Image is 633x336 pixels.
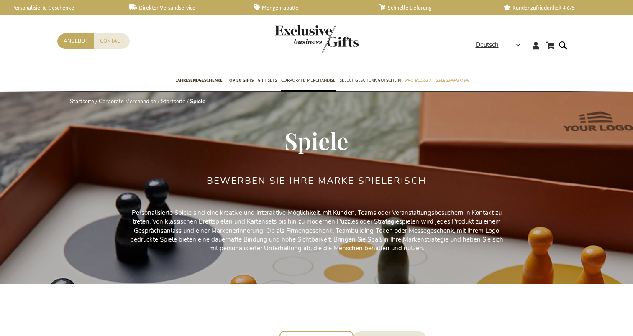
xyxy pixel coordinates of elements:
[70,98,94,105] a: Startseite
[284,125,349,156] span: Spiele
[207,176,426,186] h2: Bewerben Sie Ihre Marke spielerisch
[504,4,615,11] a: Kundenzufriedenheit 4,6/5
[254,4,366,11] a: Mengenrabatte
[129,4,241,11] a: Direkter Versandservice
[94,33,130,49] a: Contact
[99,98,156,105] a: Corporate Merchandise
[275,25,359,53] img: Exclusive Business gifts logo
[176,76,223,85] span: Jahresendgeschenke
[379,4,491,11] a: Schnelle Lieferung
[190,98,205,105] strong: Spiele
[227,76,254,85] span: TOP 50 Gifts
[340,76,401,85] span: Select Geschenk Gutschein
[161,98,185,105] a: Startseite
[128,209,505,253] p: Personalisierte Spiele sind eine kreative und interaktive Möglichkeit, mit Kunden, Teams oder Ver...
[476,40,526,50] div: Deutsch
[476,40,499,50] span: Deutsch
[258,76,277,85] span: Gift Sets
[57,33,94,49] a: Angebot
[275,25,317,53] a: store logo
[435,76,469,85] span: Gelegenheiten
[405,76,431,85] span: Pro Budget
[281,76,336,85] span: Corporate Merchandise
[4,4,116,11] a: Personalisierte Geschenke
